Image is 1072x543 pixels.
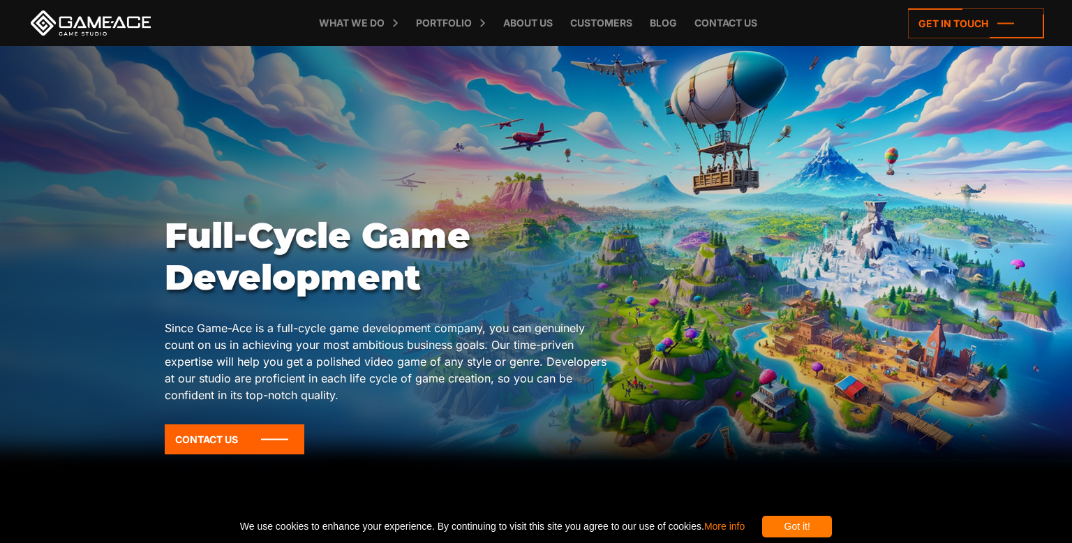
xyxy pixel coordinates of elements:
div: Got it! [762,516,832,537]
p: Since Game-Ace is a full-cycle game development company, you can genuinely count on us in achievi... [165,320,610,403]
h1: Full-Cycle Game Development [165,215,610,299]
a: More info [704,521,745,532]
span: We use cookies to enhance your experience. By continuing to visit this site you agree to our use ... [240,516,745,537]
a: Get in touch [908,8,1044,38]
a: Contact Us [165,424,304,454]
